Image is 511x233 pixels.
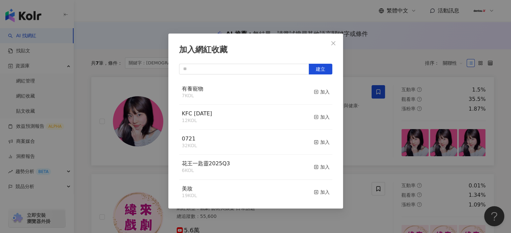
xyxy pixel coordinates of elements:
span: KFC [DATE] [182,110,212,117]
button: 加入 [314,135,330,149]
a: 有養寵物 [182,86,203,92]
a: 0721 [182,136,196,141]
div: 7 KOL [182,93,203,99]
div: 12 KOL [182,117,212,124]
span: close [331,41,336,46]
a: KOL AvatarNana7nanapi網紅類型：感情·藝術與娛樂·飲料·日常話題·教育與學習·家庭·美食·法政社會·醫療與健康·旅遊總追蹤數：476,110簡介：大家好我是[DEMOGRAP... [91,77,494,165]
button: 加入 [314,85,330,99]
div: 19 KOL [182,192,197,199]
button: 加入 [314,185,330,199]
button: Close [327,37,340,50]
button: 加入 [314,160,330,174]
div: 加入 [314,163,330,171]
span: 花王一匙靈2025Q3 [182,160,230,167]
a: 花王一匙靈2025Q3 [182,161,230,166]
a: 美妝 [182,186,193,191]
div: 加入 [314,138,330,146]
button: 加入 [314,110,330,124]
div: 加入網紅收藏 [179,44,332,56]
div: 32 KOL [182,142,197,149]
div: 6 KOL [182,167,230,174]
a: KFC [DATE] [182,111,212,116]
div: 加入 [314,113,330,121]
div: 加入 [314,88,330,96]
button: 建立 [309,64,332,74]
span: 建立 [316,66,325,72]
div: 加入 [314,188,330,196]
